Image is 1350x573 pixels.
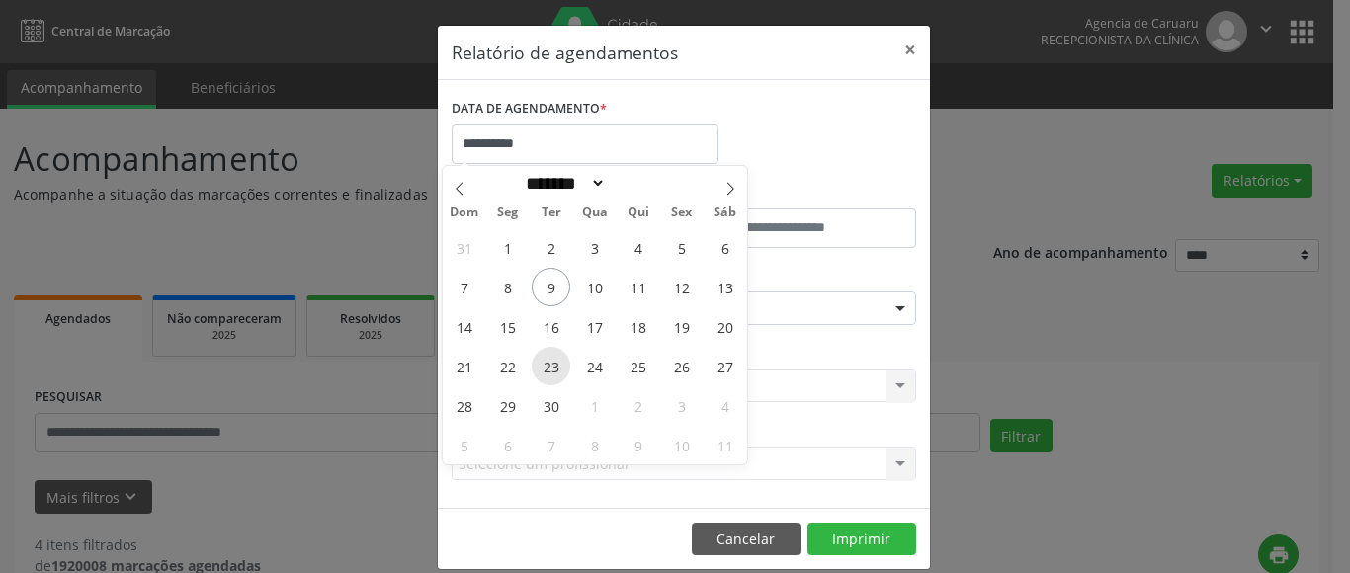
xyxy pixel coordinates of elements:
[619,307,657,346] span: Setembro 18, 2025
[706,426,744,464] span: Outubro 11, 2025
[532,268,570,306] span: Setembro 9, 2025
[452,40,678,65] h5: Relatório de agendamentos
[662,268,701,306] span: Setembro 12, 2025
[662,347,701,385] span: Setembro 26, 2025
[619,386,657,425] span: Outubro 2, 2025
[532,347,570,385] span: Setembro 23, 2025
[575,347,614,385] span: Setembro 24, 2025
[575,307,614,346] span: Setembro 17, 2025
[662,228,701,267] span: Setembro 5, 2025
[443,206,486,219] span: Dom
[619,268,657,306] span: Setembro 11, 2025
[662,307,701,346] span: Setembro 19, 2025
[452,94,607,124] label: DATA DE AGENDAMENTO
[488,228,527,267] span: Setembro 1, 2025
[706,307,744,346] span: Setembro 20, 2025
[488,426,527,464] span: Outubro 6, 2025
[488,386,527,425] span: Setembro 29, 2025
[532,386,570,425] span: Setembro 30, 2025
[890,26,930,74] button: Close
[488,347,527,385] span: Setembro 22, 2025
[689,178,916,208] label: ATÉ
[575,386,614,425] span: Outubro 1, 2025
[706,386,744,425] span: Outubro 4, 2025
[445,228,483,267] span: Agosto 31, 2025
[488,268,527,306] span: Setembro 8, 2025
[662,426,701,464] span: Outubro 10, 2025
[532,228,570,267] span: Setembro 2, 2025
[519,173,606,194] select: Month
[445,386,483,425] span: Setembro 28, 2025
[575,426,614,464] span: Outubro 8, 2025
[619,347,657,385] span: Setembro 25, 2025
[704,206,747,219] span: Sáb
[619,426,657,464] span: Outubro 9, 2025
[617,206,660,219] span: Qui
[706,347,744,385] span: Setembro 27, 2025
[619,228,657,267] span: Setembro 4, 2025
[445,426,483,464] span: Outubro 5, 2025
[488,307,527,346] span: Setembro 15, 2025
[606,173,671,194] input: Year
[706,268,744,306] span: Setembro 13, 2025
[486,206,530,219] span: Seg
[445,347,483,385] span: Setembro 21, 2025
[532,307,570,346] span: Setembro 16, 2025
[807,523,916,556] button: Imprimir
[662,386,701,425] span: Outubro 3, 2025
[445,268,483,306] span: Setembro 7, 2025
[445,307,483,346] span: Setembro 14, 2025
[575,228,614,267] span: Setembro 3, 2025
[530,206,573,219] span: Ter
[575,268,614,306] span: Setembro 10, 2025
[573,206,617,219] span: Qua
[660,206,704,219] span: Sex
[692,523,801,556] button: Cancelar
[706,228,744,267] span: Setembro 6, 2025
[532,426,570,464] span: Outubro 7, 2025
